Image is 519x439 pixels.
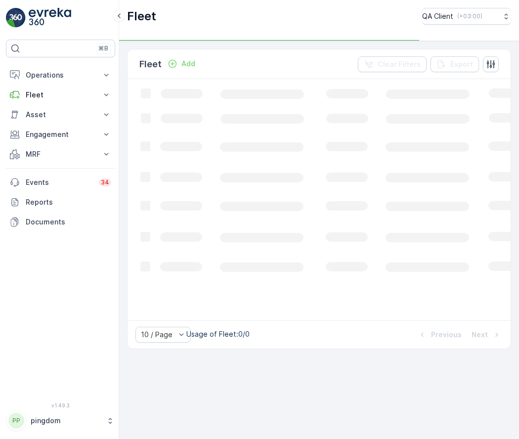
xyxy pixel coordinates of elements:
[164,58,199,70] button: Add
[26,197,111,207] p: Reports
[186,329,250,339] p: Usage of Fleet : 0/0
[6,105,115,125] button: Asset
[378,59,421,69] p: Clear Filters
[6,85,115,105] button: Fleet
[26,177,93,187] p: Events
[471,329,503,341] button: Next
[6,144,115,164] button: MRF
[127,8,156,24] p: Fleet
[358,56,427,72] button: Clear Filters
[139,57,162,71] p: Fleet
[26,130,95,139] p: Engagement
[98,44,108,52] p: ⌘B
[422,8,511,25] button: QA Client(+03:00)
[101,178,109,186] p: 34
[6,65,115,85] button: Operations
[450,59,473,69] p: Export
[8,413,24,429] div: PP
[431,56,479,72] button: Export
[6,173,115,192] a: Events34
[26,217,111,227] p: Documents
[6,212,115,232] a: Documents
[6,410,115,431] button: PPpingdom
[31,416,101,426] p: pingdom
[6,192,115,212] a: Reports
[181,59,195,69] p: Add
[26,70,95,80] p: Operations
[6,8,26,28] img: logo
[457,12,482,20] p: ( +03:00 )
[422,11,453,21] p: QA Client
[416,329,463,341] button: Previous
[26,110,95,120] p: Asset
[431,330,462,340] p: Previous
[6,402,115,408] span: v 1.49.3
[472,330,488,340] p: Next
[26,90,95,100] p: Fleet
[29,8,71,28] img: logo_light-DOdMpM7g.png
[6,125,115,144] button: Engagement
[26,149,95,159] p: MRF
